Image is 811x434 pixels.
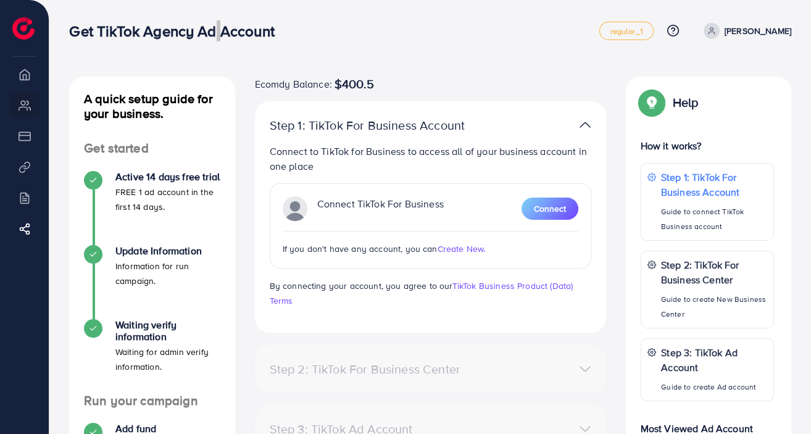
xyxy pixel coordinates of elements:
p: Connect TikTok For Business [317,196,444,221]
p: Step 1: TikTok For Business Account [270,118,478,133]
p: Guide to create Ad account [661,380,767,394]
button: Connect [522,198,578,220]
h4: Run your campaign [69,393,235,409]
p: [PERSON_NAME] [725,23,791,38]
span: Create New. [438,243,486,255]
a: regular_1 [599,22,653,40]
p: Information for run campaign. [115,259,220,288]
li: Update Information [69,245,235,319]
p: FREE 1 ad account in the first 14 days. [115,185,220,214]
h4: Waiting verify information [115,319,220,343]
li: Waiting verify information [69,319,235,393]
span: Ecomdy Balance: [255,77,332,91]
p: Step 3: TikTok Ad Account [661,345,767,375]
h4: Get started [69,141,235,156]
span: Connect [534,202,566,215]
p: Help [673,95,699,110]
h4: A quick setup guide for your business. [69,91,235,121]
p: Connect to TikTok for Business to access all of your business account in one place [270,144,591,173]
p: How it works? [641,138,775,153]
h4: Update Information [115,245,220,257]
img: TikTok partner [283,196,307,221]
span: If you don't have any account, you can [283,243,438,255]
p: Step 1: TikTok For Business Account [661,170,767,199]
p: Guide to connect TikTok Business account [661,204,767,234]
p: Guide to create New Business Center [661,292,767,322]
a: [PERSON_NAME] [699,23,791,39]
p: Step 2: TikTok For Business Center [661,257,767,287]
li: Active 14 days free trial [69,171,235,245]
img: TikTok partner [580,116,591,134]
iframe: To enrich screen reader interactions, please activate Accessibility in Grammarly extension settings [759,378,802,425]
h4: Active 14 days free trial [115,171,220,183]
h3: Get TikTok Agency Ad Account [69,22,284,40]
p: By connecting your account, you agree to our [270,278,591,308]
p: Waiting for admin verify information. [115,344,220,374]
img: logo [12,17,35,40]
img: Popup guide [641,91,663,114]
span: $400.5 [335,77,374,91]
span: regular_1 [610,27,643,35]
